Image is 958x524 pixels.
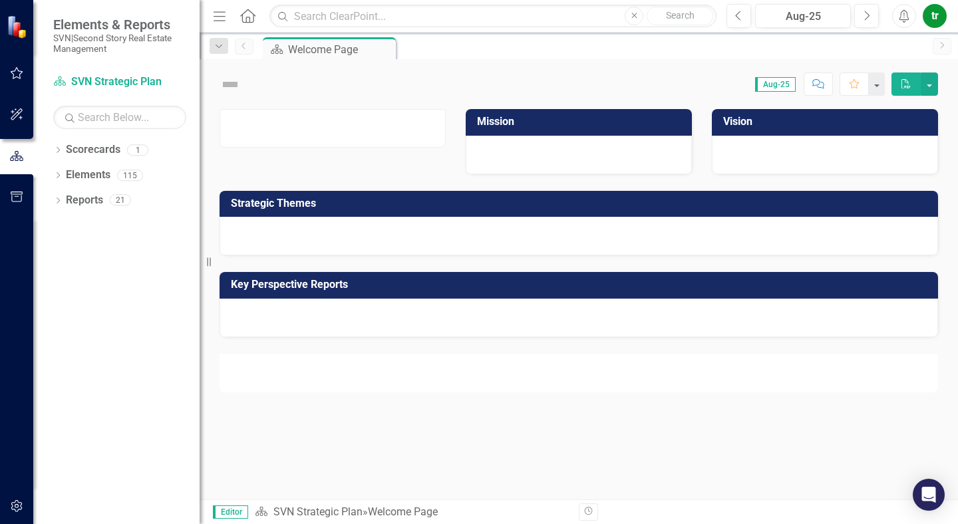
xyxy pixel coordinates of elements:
button: Aug-25 [755,4,851,28]
h3: Strategic Themes [231,197,931,209]
input: Search Below... [53,106,186,129]
div: 1 [127,144,148,156]
span: Aug-25 [755,77,796,92]
h3: Mission [477,116,685,128]
input: Search ClearPoint... [269,5,717,28]
a: SVN Strategic Plan [53,74,186,90]
h3: Key Perspective Reports [231,279,931,291]
a: Reports [66,193,103,208]
span: Editor [213,505,248,519]
div: » [255,505,569,520]
div: 115 [117,170,143,181]
div: Aug-25 [760,9,846,25]
span: Search [666,10,695,21]
img: Not Defined [220,74,241,95]
a: Scorecards [66,142,120,158]
div: 21 [110,195,131,206]
div: Welcome Page [288,41,393,58]
small: SVN|Second Story Real Estate Management [53,33,186,55]
h3: Vision [723,116,931,128]
button: Search [647,7,713,25]
a: Elements [66,168,110,183]
span: Elements & Reports [53,17,186,33]
div: Welcome Page [368,505,438,518]
a: SVN Strategic Plan [273,505,363,518]
div: Open Intercom Messenger [913,479,945,511]
button: tr [923,4,947,28]
img: ClearPoint Strategy [7,15,30,39]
